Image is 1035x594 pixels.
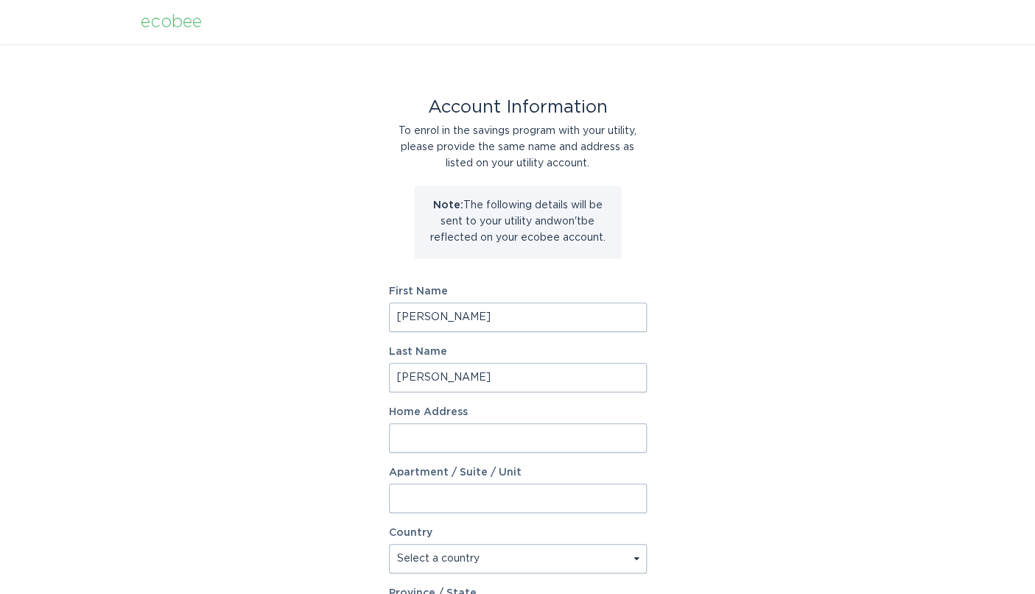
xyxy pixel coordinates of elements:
label: Apartment / Suite / Unit [389,467,647,478]
div: Account Information [389,99,647,116]
p: The following details will be sent to your utility and won't be reflected on your ecobee account. [426,197,610,246]
label: Country [389,528,432,538]
div: ecobee [141,14,202,30]
label: Last Name [389,347,647,357]
label: First Name [389,286,647,297]
strong: Note: [433,200,463,211]
div: To enrol in the savings program with your utility, please provide the same name and address as li... [389,123,647,172]
label: Home Address [389,407,647,417]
